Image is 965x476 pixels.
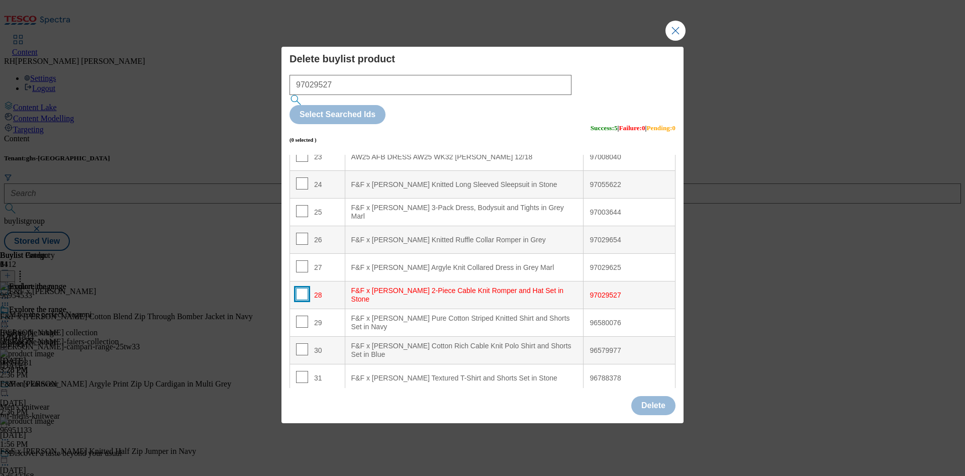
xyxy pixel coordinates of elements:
[631,396,675,415] button: Delete
[665,21,686,41] button: Close Modal
[351,374,577,383] div: F&F x [PERSON_NAME] Textured T-Shirt and Shorts Set in Stone
[590,180,669,189] div: 97055622
[296,177,339,192] div: 24
[590,374,669,383] div: 96788378
[590,153,669,162] div: 97008040
[351,314,577,332] div: F&F x [PERSON_NAME] Pure Cotton Striped Knitted Shirt and Shorts Set in Navy
[591,124,618,132] span: Success : 5
[591,124,675,155] h5: | |
[289,53,675,65] h4: Delete buylist product
[289,75,571,95] input: Search TPNB or GTIN separated by commas or space
[590,291,669,300] div: 97029527
[590,208,669,217] div: 97003644
[296,260,339,275] div: 27
[351,153,577,162] div: AW25 AFB DRESS AW25 WK32 [PERSON_NAME] 12/18
[590,319,669,328] div: 96580076
[619,124,645,132] span: Failure : 0
[351,263,577,272] div: F&F x [PERSON_NAME] Argyle Knit Collared Dress in Grey Marl
[289,105,385,124] button: Select Searched Ids
[351,342,577,359] div: F&F x [PERSON_NAME] Cotton Rich Cable Knit Polo Shirt and Shorts Set in Blue
[296,288,339,303] div: 28
[590,236,669,245] div: 97029654
[281,47,684,424] div: Modal
[296,205,339,220] div: 25
[351,236,577,245] div: F&F x [PERSON_NAME] Knitted Ruffle Collar Romper in Grey
[590,263,669,272] div: 97029625
[289,137,317,143] h6: (0 selected )
[351,180,577,189] div: F&F x [PERSON_NAME] Knitted Long Sleeved Sleepsuit in Stone
[351,204,577,221] div: F&F x [PERSON_NAME] 3-Pack Dress, Bodysuit and Tights in Grey Marl
[296,316,339,330] div: 29
[351,287,577,304] div: F&F x [PERSON_NAME] 2-Piece Cable Knit Romper and Hat Set in Stone
[646,124,675,132] span: Pending : 0
[296,371,339,386] div: 31
[296,150,339,164] div: 23
[590,346,669,355] div: 96579977
[296,343,339,358] div: 30
[296,233,339,247] div: 26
